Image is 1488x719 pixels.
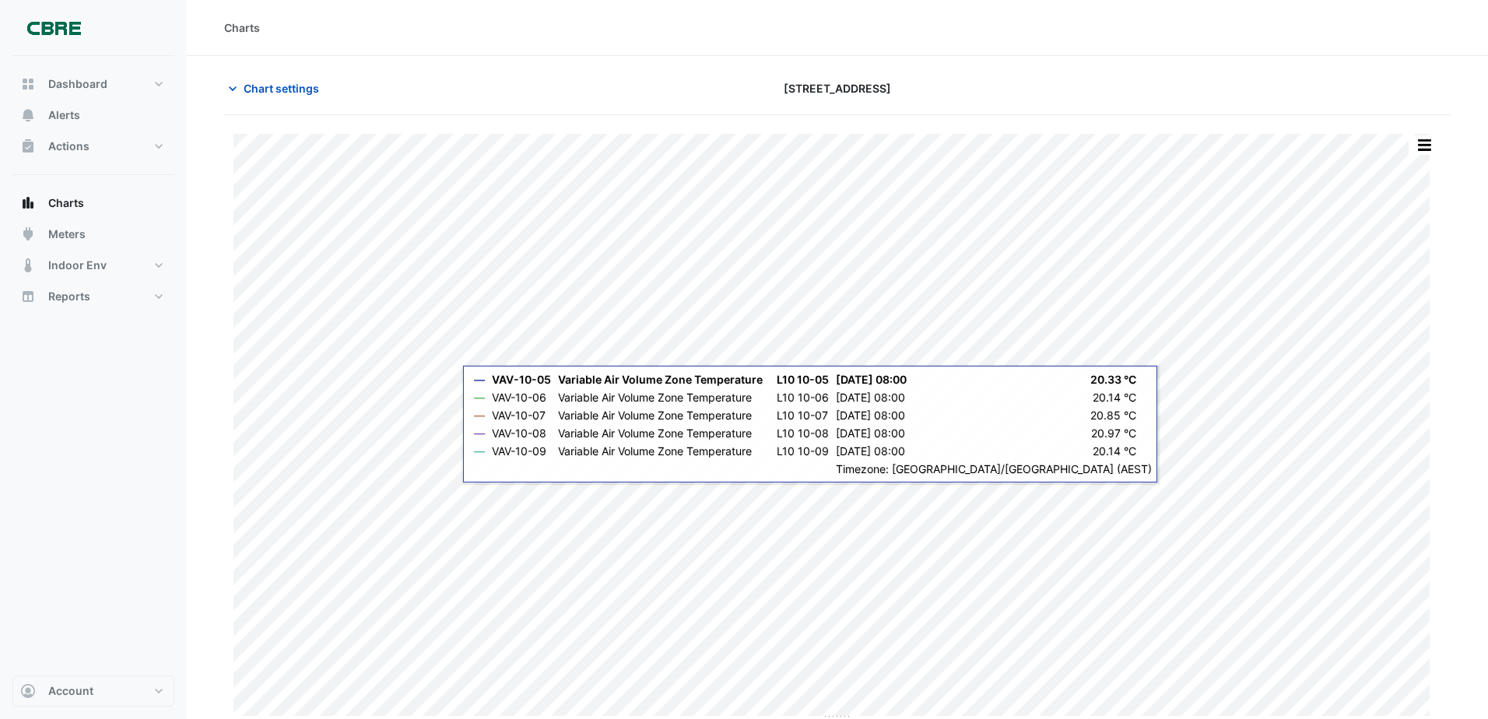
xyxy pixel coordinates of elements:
app-icon: Reports [20,289,36,304]
span: Actions [48,139,89,154]
app-icon: Charts [20,195,36,211]
button: Indoor Env [12,250,174,281]
app-icon: Indoor Env [20,258,36,273]
button: Actions [12,131,174,162]
button: Alerts [12,100,174,131]
span: Dashboard [48,76,107,92]
span: Meters [48,226,86,242]
span: [STREET_ADDRESS] [784,80,891,96]
button: Meters [12,219,174,250]
span: Charts [48,195,84,211]
span: Reports [48,289,90,304]
button: Dashboard [12,68,174,100]
button: Account [12,675,174,707]
button: Charts [12,188,174,219]
span: Alerts [48,107,80,123]
button: More Options [1409,135,1440,155]
div: Charts [224,19,260,36]
app-icon: Actions [20,139,36,154]
button: Reports [12,281,174,312]
span: Account [48,683,93,699]
span: Chart settings [244,80,319,96]
span: Indoor Env [48,258,107,273]
app-icon: Alerts [20,107,36,123]
button: Chart settings [224,75,329,102]
app-icon: Dashboard [20,76,36,92]
app-icon: Meters [20,226,36,242]
img: Company Logo [19,12,89,44]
